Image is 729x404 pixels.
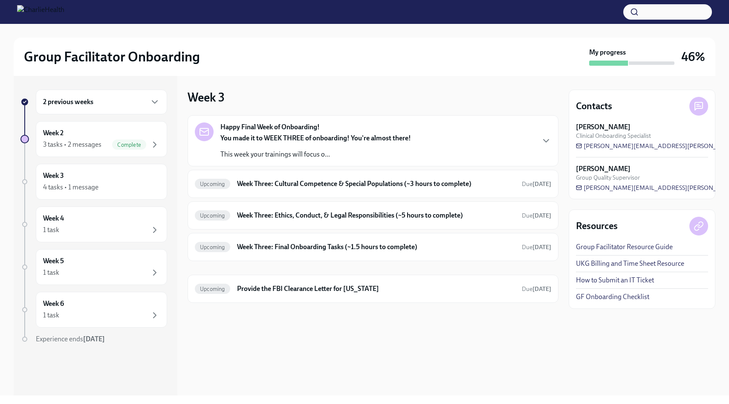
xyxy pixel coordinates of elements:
strong: [PERSON_NAME] [576,122,631,132]
h6: Week Three: Cultural Competence & Special Populations (~3 hours to complete) [237,179,515,189]
h6: Week Three: Final Onboarding Tasks (~1.5 hours to complete) [237,242,515,252]
a: UpcomingWeek Three: Cultural Competence & Special Populations (~3 hours to complete)Due[DATE] [195,177,551,191]
span: Due [522,244,551,251]
h6: Provide the FBI Clearance Letter for [US_STATE] [237,284,515,294]
h6: Week 2 [43,128,64,138]
h2: Group Facilitator Onboarding [24,48,200,65]
div: 3 tasks • 2 messages [43,140,101,149]
a: Week 51 task [20,249,167,285]
a: GF Onboarding Checklist [576,292,649,302]
a: UpcomingWeek Three: Final Onboarding Tasks (~1.5 hours to complete)Due[DATE] [195,240,551,254]
strong: Happy Final Week of Onboarding! [220,122,320,132]
div: 1 task [43,268,59,277]
h3: Week 3 [188,90,225,105]
p: This week your trainings will focus o... [220,150,411,159]
strong: [DATE] [532,212,551,219]
h4: Resources [576,220,618,233]
span: Due [522,285,551,293]
h6: Week 4 [43,214,64,223]
h6: Week 6 [43,299,64,308]
span: Clinical Onboarding Specialist [576,132,651,140]
h6: Week Three: Ethics, Conduct, & Legal Responsibilities (~5 hours to complete) [237,211,515,220]
a: Group Facilitator Resource Guide [576,242,673,252]
a: Week 34 tasks • 1 message [20,164,167,200]
h6: Week 5 [43,256,64,266]
span: Experience ends [36,335,105,343]
span: August 25th, 2025 09:00 [522,180,551,188]
h6: 2 previous weeks [43,97,93,107]
span: Upcoming [195,286,230,292]
span: August 25th, 2025 09:00 [522,212,551,220]
a: How to Submit an IT Ticket [576,276,654,285]
div: 1 task [43,311,59,320]
div: 4 tasks • 1 message [43,183,98,192]
a: UpcomingWeek Three: Ethics, Conduct, & Legal Responsibilities (~5 hours to complete)Due[DATE] [195,209,551,222]
span: Upcoming [195,244,230,250]
strong: [PERSON_NAME] [576,164,631,174]
span: Due [522,212,551,219]
div: 2 previous weeks [36,90,167,114]
a: Week 41 task [20,206,167,242]
span: Group Quality Supervisor [576,174,640,182]
span: Due [522,180,551,188]
span: Upcoming [195,181,230,187]
img: CharlieHealth [17,5,64,19]
span: Complete [112,142,146,148]
strong: [DATE] [532,244,551,251]
a: Week 23 tasks • 2 messagesComplete [20,121,167,157]
a: UpcomingProvide the FBI Clearance Letter for [US_STATE]Due[DATE] [195,282,551,296]
strong: My progress [589,48,626,57]
strong: [DATE] [532,285,551,293]
h4: Contacts [576,100,612,113]
span: August 23rd, 2025 09:00 [522,243,551,251]
a: Week 61 task [20,292,167,328]
h6: Week 3 [43,171,64,180]
h3: 46% [681,49,705,64]
strong: [DATE] [532,180,551,188]
span: September 9th, 2025 09:00 [522,285,551,293]
a: UKG Billing and Time Sheet Resource [576,259,684,268]
span: Upcoming [195,212,230,219]
strong: You made it to WEEK THREE of onboarding! You're almost there! [220,134,411,142]
div: 1 task [43,225,59,235]
strong: [DATE] [83,335,105,343]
